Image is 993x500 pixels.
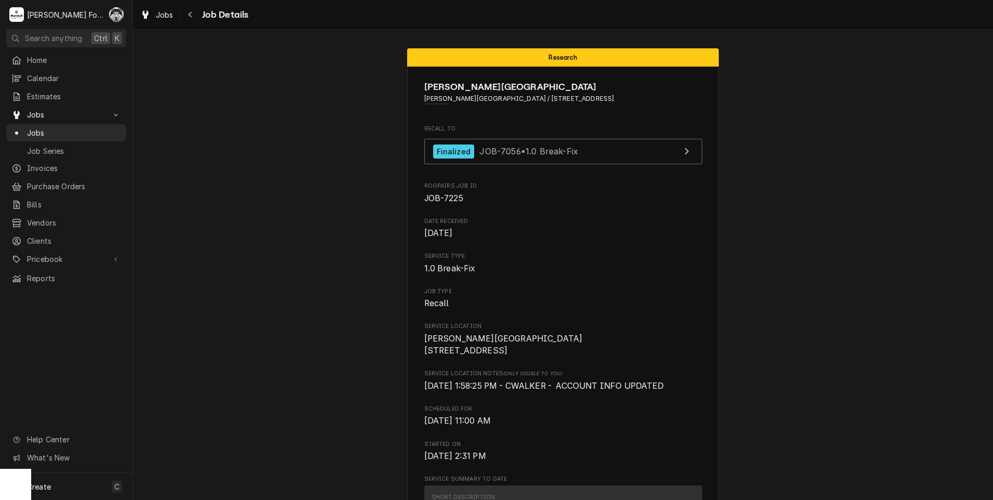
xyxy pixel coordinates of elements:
[27,109,105,120] span: Jobs
[6,178,126,195] a: Purchase Orders
[424,370,702,392] div: [object Object]
[6,214,126,231] a: Vendors
[407,48,719,67] div: Status
[424,334,583,356] span: [PERSON_NAME][GEOGRAPHIC_DATA] [STREET_ADDRESS]
[6,142,126,160] a: Job Series
[27,127,121,138] span: Jobs
[6,70,126,87] a: Calendar
[424,139,702,164] a: View Job
[114,481,119,492] span: C
[6,251,126,268] a: Go to Pricebook
[424,405,702,413] span: Scheduled For
[6,106,126,123] a: Go to Jobs
[6,88,126,105] a: Estimates
[27,235,121,246] span: Clients
[27,452,120,463] span: What's New
[6,270,126,287] a: Reports
[424,405,702,427] div: Scheduled For
[25,33,82,44] span: Search anything
[27,163,121,174] span: Invoices
[27,217,121,228] span: Vendors
[6,29,126,47] button: Search anythingCtrlK
[424,252,702,274] div: Service Type
[424,333,702,357] span: Service Location
[94,33,108,44] span: Ctrl
[424,416,491,426] span: [DATE] 11:00 AM
[6,232,126,249] a: Clients
[6,160,126,177] a: Invoices
[27,91,121,102] span: Estimates
[27,55,121,65] span: Home
[424,451,486,461] span: [DATE] 2:31 PM
[424,297,702,310] span: Job Type
[548,54,577,61] span: Research
[424,475,702,483] span: Service Summary To Date
[9,7,24,22] div: M
[424,440,702,463] div: Started On
[9,7,24,22] div: Marshall Food Equipment Service's Avatar
[424,381,664,391] span: [DATE] 1:58:25 PM - CWALKER - ACCOUNT INFO UPDATED
[27,199,121,210] span: Bills
[156,9,173,20] span: Jobs
[27,434,120,445] span: Help Center
[479,146,578,156] span: JOB-7056 • 1.0 Break-Fix
[182,6,199,23] button: Navigate back
[27,254,105,265] span: Pricebook
[6,449,126,466] a: Go to What's New
[424,287,702,310] div: Job Type
[27,73,121,84] span: Calendar
[424,450,702,463] span: Started On
[433,144,474,159] div: Finalized
[6,196,126,213] a: Bills
[136,6,178,23] a: Jobs
[115,33,119,44] span: K
[424,80,702,112] div: Client Information
[6,51,126,69] a: Home
[424,125,702,169] div: Recall To
[199,8,249,22] span: Job Details
[424,264,476,273] span: 1.0 Break-Fix
[424,415,702,427] span: Scheduled For
[424,192,702,205] span: Roopairs Job ID
[424,182,702,190] span: Roopairs Job ID
[424,227,702,240] span: Date Received
[27,146,121,156] span: Job Series
[424,217,702,226] span: Date Received
[424,287,702,296] span: Job Type
[424,94,702,103] span: Address
[6,124,126,141] a: Jobs
[424,322,702,357] div: Service Location
[424,298,449,308] span: Recall
[424,370,702,378] span: Service Location Notes
[424,193,463,203] span: JOB-7225
[424,80,702,94] span: Name
[6,431,126,448] a: Go to Help Center
[27,482,51,491] span: Create
[424,380,702,392] span: [object Object]
[424,440,702,449] span: Started On
[503,371,562,376] span: (Only Visible to You)
[424,217,702,240] div: Date Received
[27,9,103,20] div: [PERSON_NAME] Food Equipment Service
[27,181,121,192] span: Purchase Orders
[27,273,121,284] span: Reports
[424,125,702,133] span: Recall To
[424,262,702,275] span: Service Type
[424,182,702,204] div: Roopairs Job ID
[109,7,124,22] div: Chris Murphy (103)'s Avatar
[109,7,124,22] div: C(
[424,252,702,260] span: Service Type
[424,322,702,331] span: Service Location
[424,228,453,238] span: [DATE]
